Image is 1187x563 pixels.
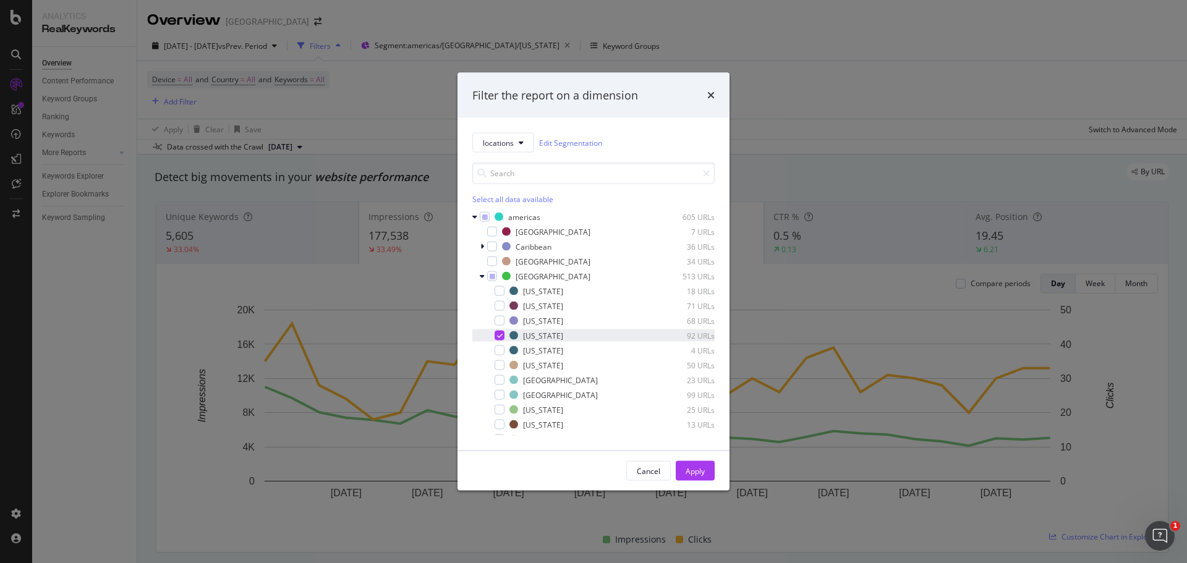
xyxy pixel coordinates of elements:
div: [US_STATE] [523,315,563,326]
div: [GEOGRAPHIC_DATA] [516,226,590,237]
div: times [707,87,715,103]
div: 71 URLs [654,300,715,311]
div: [GEOGRAPHIC_DATA] [516,271,590,281]
div: 13 URLs [654,419,715,430]
div: [GEOGRAPHIC_DATA] [516,256,590,266]
button: Cancel [626,461,671,481]
div: 50 URLs [654,360,715,370]
a: Edit Segmentation [539,136,602,149]
div: 23 URLs [654,375,715,385]
span: 1 [1170,521,1180,531]
div: Caribbean [516,241,551,252]
div: 25 URLs [654,404,715,415]
div: [US_STATE] [523,286,563,296]
div: 92 URLs [654,330,715,341]
input: Search [472,163,715,184]
div: 7 URLs [654,226,715,237]
div: [US_STATE] [523,330,563,341]
div: Select all data available [472,194,715,205]
span: locations [483,137,514,148]
div: 50 URLs [654,434,715,444]
div: 68 URLs [654,315,715,326]
div: [GEOGRAPHIC_DATA] [523,375,598,385]
div: [none] [523,434,545,444]
iframe: Intercom live chat [1145,521,1175,551]
div: [US_STATE] [523,345,563,355]
div: [US_STATE] [523,360,563,370]
button: Apply [676,461,715,481]
div: 18 URLs [654,286,715,296]
div: [GEOGRAPHIC_DATA] [523,389,598,400]
div: Filter the report on a dimension [472,87,638,103]
div: modal [457,72,730,491]
div: 605 URLs [654,211,715,222]
button: locations [472,133,534,153]
div: 36 URLs [654,241,715,252]
div: 99 URLs [654,389,715,400]
div: 513 URLs [654,271,715,281]
div: [US_STATE] [523,404,563,415]
div: 4 URLs [654,345,715,355]
div: [US_STATE] [523,419,563,430]
div: Cancel [637,465,660,476]
div: 34 URLs [654,256,715,266]
div: Apply [686,465,705,476]
div: [US_STATE] [523,300,563,311]
div: americas [508,211,540,222]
